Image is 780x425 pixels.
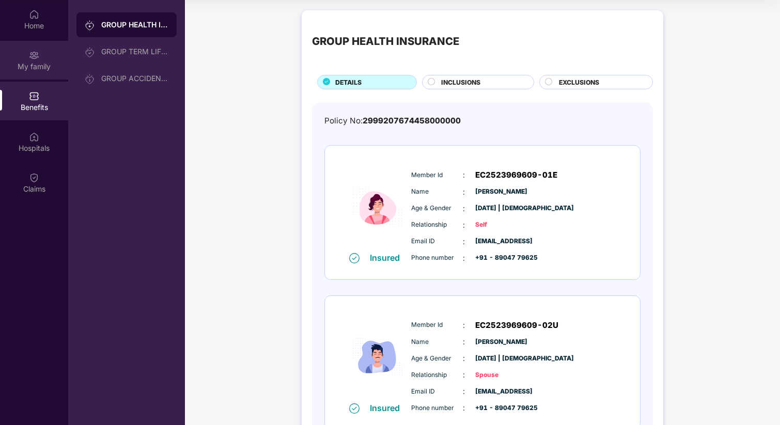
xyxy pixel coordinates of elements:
span: : [463,253,465,264]
span: Name [411,187,463,197]
img: svg+xml;base64,PHN2ZyB4bWxucz0iaHR0cDovL3d3dy53My5vcmcvMjAwMC9zdmciIHdpZHRoPSIxNiIgaGVpZ2h0PSIxNi... [349,403,360,414]
img: svg+xml;base64,PHN2ZyB4bWxucz0iaHR0cDovL3d3dy53My5vcmcvMjAwMC9zdmciIHdpZHRoPSIxNiIgaGVpZ2h0PSIxNi... [349,253,360,263]
span: Name [411,337,463,347]
span: Relationship [411,220,463,230]
span: +91 - 89047 79625 [475,253,527,263]
span: : [463,236,465,247]
span: Member Id [411,170,463,180]
div: Insured [370,253,406,263]
span: [DATE] | [DEMOGRAPHIC_DATA] [475,203,527,213]
div: GROUP HEALTH INSURANCE [101,20,168,30]
span: EC2523969609-01E [475,169,557,181]
span: : [463,369,465,381]
span: Phone number [411,253,463,263]
span: [PERSON_NAME] [475,187,527,197]
span: : [463,186,465,198]
div: GROUP HEALTH INSURANCE [312,33,459,50]
span: : [463,336,465,348]
span: [DATE] | [DEMOGRAPHIC_DATA] [475,354,527,364]
span: [EMAIL_ADDRESS] [475,237,527,246]
span: EC2523969609-02U [475,319,558,332]
span: : [463,169,465,181]
span: : [463,353,465,364]
span: : [463,320,465,331]
img: svg+xml;base64,PHN2ZyBpZD0iQmVuZWZpdHMiIHhtbG5zPSJodHRwOi8vd3d3LnczLm9yZy8yMDAwL3N2ZyIgd2lkdGg9Ij... [29,91,39,101]
span: +91 - 89047 79625 [475,403,527,413]
img: icon [347,311,409,402]
span: : [463,219,465,231]
div: Policy No: [324,115,461,127]
img: svg+xml;base64,PHN2ZyB3aWR0aD0iMjAiIGhlaWdodD0iMjAiIHZpZXdCb3g9IjAgMCAyMCAyMCIgZmlsbD0ibm9uZSIgeG... [85,20,95,30]
span: Self [475,220,527,230]
span: Email ID [411,387,463,397]
span: : [463,203,465,214]
span: Phone number [411,403,463,413]
img: svg+xml;base64,PHN2ZyBpZD0iSG9zcGl0YWxzIiB4bWxucz0iaHR0cDovL3d3dy53My5vcmcvMjAwMC9zdmciIHdpZHRoPS... [29,132,39,142]
img: svg+xml;base64,PHN2ZyB3aWR0aD0iMjAiIGhlaWdodD0iMjAiIHZpZXdCb3g9IjAgMCAyMCAyMCIgZmlsbD0ibm9uZSIgeG... [85,47,95,57]
span: 2999207674458000000 [363,116,461,125]
div: Insured [370,403,406,413]
img: svg+xml;base64,PHN2ZyB3aWR0aD0iMjAiIGhlaWdodD0iMjAiIHZpZXdCb3g9IjAgMCAyMCAyMCIgZmlsbD0ibm9uZSIgeG... [29,50,39,60]
span: Spouse [475,370,527,380]
span: Relationship [411,370,463,380]
span: [EMAIL_ADDRESS] [475,387,527,397]
img: svg+xml;base64,PHN2ZyBpZD0iQ2xhaW0iIHhtbG5zPSJodHRwOi8vd3d3LnczLm9yZy8yMDAwL3N2ZyIgd2lkdGg9IjIwIi... [29,172,39,183]
span: DETAILS [335,77,362,87]
span: Member Id [411,320,463,330]
span: Age & Gender [411,203,463,213]
span: : [463,402,465,414]
span: INCLUSIONS [441,77,480,87]
span: [PERSON_NAME] [475,337,527,347]
img: svg+xml;base64,PHN2ZyB3aWR0aD0iMjAiIGhlaWdodD0iMjAiIHZpZXdCb3g9IjAgMCAyMCAyMCIgZmlsbD0ibm9uZSIgeG... [85,74,95,84]
span: EXCLUSIONS [559,77,599,87]
div: GROUP TERM LIFE INSURANCE [101,48,168,56]
span: Age & Gender [411,354,463,364]
img: svg+xml;base64,PHN2ZyBpZD0iSG9tZSIgeG1sbnM9Imh0dHA6Ly93d3cudzMub3JnLzIwMDAvc3ZnIiB3aWR0aD0iMjAiIG... [29,9,39,20]
span: Email ID [411,237,463,246]
img: icon [347,161,409,252]
span: : [463,386,465,397]
div: GROUP ACCIDENTAL INSURANCE [101,74,168,83]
